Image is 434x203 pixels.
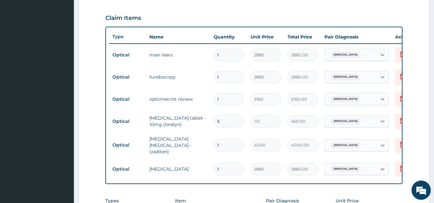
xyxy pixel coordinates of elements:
[331,52,361,58] span: [MEDICAL_DATA]
[210,30,247,43] th: Quantity
[146,112,210,131] td: [MEDICAL_DATA] tablet - 10mg (loratyn)
[105,15,141,22] h3: Claim Items
[331,142,361,148] span: [MEDICAL_DATA]
[109,93,146,105] td: Optical
[331,96,361,102] span: [MEDICAL_DATA]
[33,36,108,44] div: Chat with us now
[331,74,361,80] span: [MEDICAL_DATA]
[146,30,210,43] th: Name
[109,31,146,43] th: Type
[146,163,210,175] td: [MEDICAL_DATA]
[37,61,89,125] span: We're online!
[109,71,146,83] td: Optical
[109,115,146,127] td: Optical
[105,3,121,19] div: Minimize live chat window
[146,48,210,61] td: maxi tears
[3,135,122,157] textarea: Type your message and hit 'Enter'
[12,32,26,48] img: d_794563401_company_1708531726252_794563401
[331,118,361,124] span: [MEDICAL_DATA]
[146,93,210,106] td: optometrist review
[109,139,146,151] td: Optical
[247,30,284,43] th: Unit Price
[284,30,321,43] th: Total Price
[331,166,361,172] span: [MEDICAL_DATA]
[109,163,146,175] td: Optical
[146,132,210,158] td: [MEDICAL_DATA] [MEDICAL_DATA] - (zaditen)
[321,30,392,43] th: Pair Diagnosis
[109,49,146,61] td: Optical
[146,71,210,83] td: fundoscopy
[392,30,424,43] th: Actions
